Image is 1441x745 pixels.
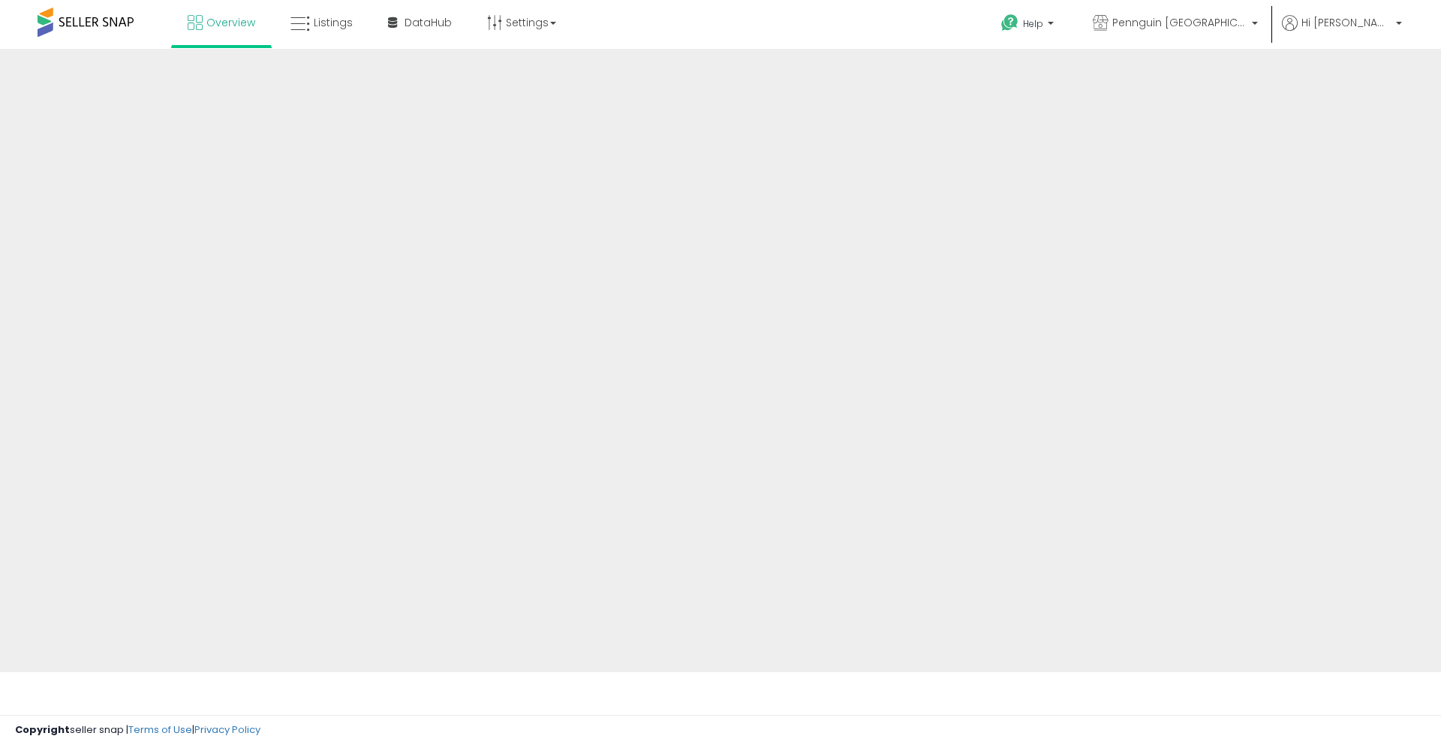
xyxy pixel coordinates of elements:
span: Listings [314,15,353,30]
span: Help [1023,17,1043,30]
span: DataHub [405,15,452,30]
a: Help [989,2,1069,49]
i: Get Help [1000,14,1019,32]
span: Hi [PERSON_NAME] [1301,15,1391,30]
span: Pennguin [GEOGRAPHIC_DATA] [1112,15,1247,30]
span: Overview [206,15,255,30]
a: Hi [PERSON_NAME] [1282,15,1402,49]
